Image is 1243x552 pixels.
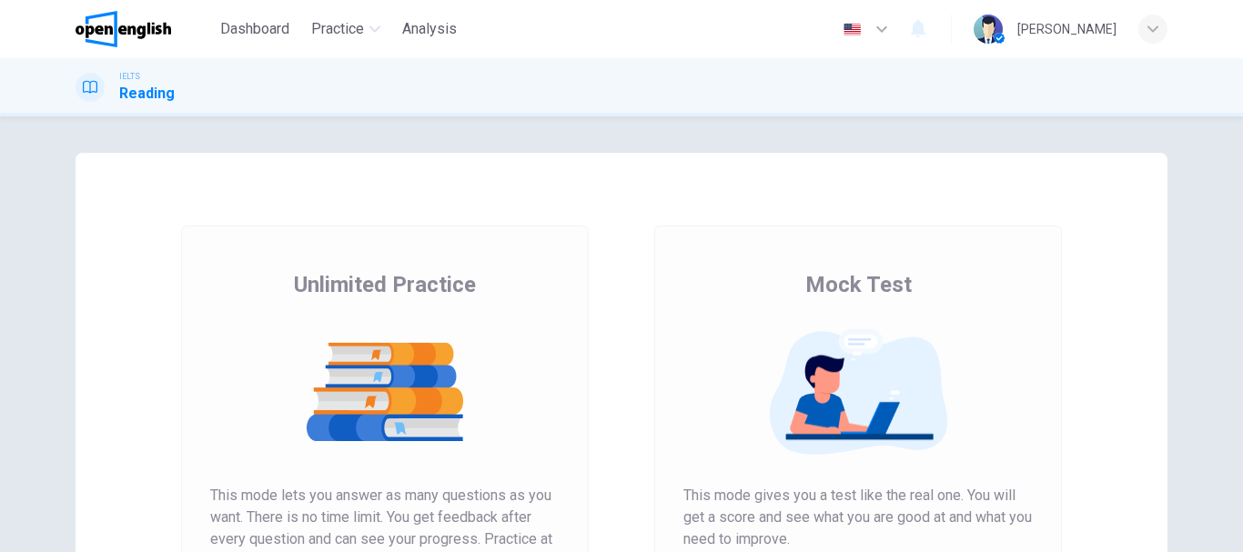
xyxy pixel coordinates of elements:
div: [PERSON_NAME] [1017,18,1117,40]
span: Mock Test [805,270,912,299]
img: OpenEnglish logo [76,11,171,47]
button: Dashboard [213,13,297,45]
img: Profile picture [974,15,1003,44]
img: en [841,23,864,36]
button: Practice [304,13,388,45]
span: Dashboard [220,18,289,40]
span: Analysis [402,18,457,40]
span: IELTS [119,70,140,83]
button: Analysis [395,13,464,45]
span: Practice [311,18,364,40]
a: OpenEnglish logo [76,11,213,47]
span: Unlimited Practice [294,270,476,299]
h1: Reading [119,83,175,105]
span: This mode gives you a test like the real one. You will get a score and see what you are good at a... [683,485,1033,550]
